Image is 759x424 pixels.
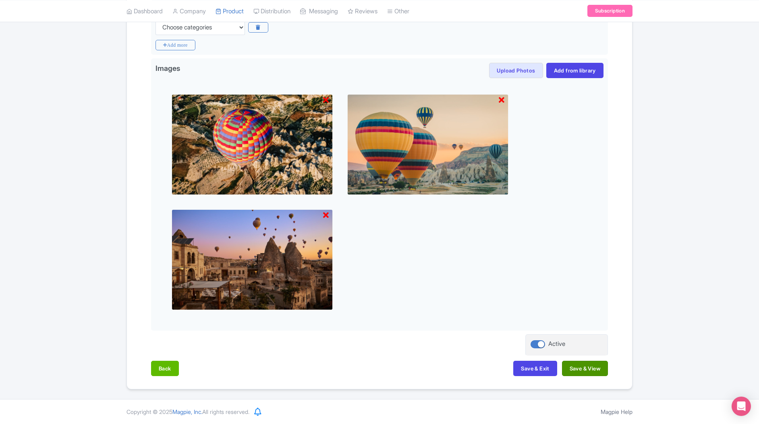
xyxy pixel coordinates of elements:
[151,361,179,376] button: Back
[489,63,543,78] button: Upload Photos
[172,408,202,415] span: Magpie, Inc.
[513,361,557,376] button: Save & Exit
[546,63,603,78] a: Add from library
[172,209,333,310] img: k1fph8fackucce5lwti2.jpg
[562,361,608,376] button: Save & View
[172,94,333,195] img: iaikuwlchkvrqwwey0cc.jpg
[156,40,195,50] i: Add more
[347,94,508,195] img: ruhmzmw6dyzhc5vwx9na.jpg
[156,63,180,76] span: Images
[601,408,632,415] a: Magpie Help
[548,339,565,349] div: Active
[587,5,632,17] a: Subscription
[122,407,254,416] div: Copyright © 2025 All rights reserved.
[732,397,751,416] div: Open Intercom Messenger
